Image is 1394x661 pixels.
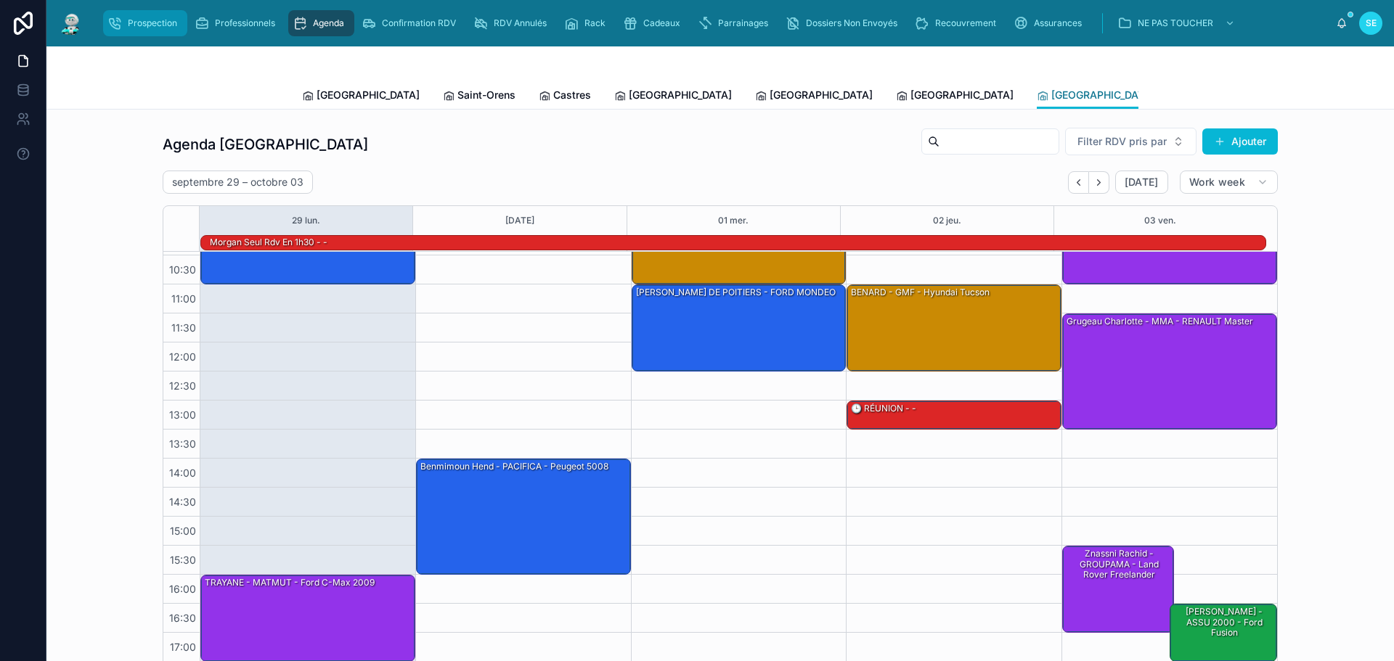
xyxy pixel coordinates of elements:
[190,10,285,36] a: Professionnels
[417,459,630,574] div: Benmimoun Hend - PACIFICA - peugeot 5008
[935,17,996,29] span: Recouvrement
[1063,314,1276,429] div: Grugeau charlotte - MMA - RENAULT Master
[166,525,200,537] span: 15:00
[933,206,961,235] button: 02 jeu.
[1065,128,1197,155] button: Select Button
[288,10,354,36] a: Agenda
[166,496,200,508] span: 14:30
[1077,134,1167,149] span: Filter RDV pris par
[166,467,200,479] span: 14:00
[382,17,456,29] span: Confirmation RDV
[443,82,515,111] a: Saint-Orens
[1115,171,1168,194] button: [DATE]
[419,460,610,473] div: Benmimoun Hend - PACIFICA - peugeot 5008
[560,10,616,36] a: Rack
[469,10,557,36] a: RDV Annulés
[896,82,1014,111] a: [GEOGRAPHIC_DATA]
[629,88,732,102] span: [GEOGRAPHIC_DATA]
[632,285,846,371] div: [PERSON_NAME] DE POITIERS - FORD MONDEO
[166,438,200,450] span: 13:30
[166,583,200,595] span: 16:00
[1138,17,1213,29] span: NE PAS TOUCHER
[1180,171,1278,194] button: Work week
[96,7,1336,39] div: scrollable content
[166,554,200,566] span: 15:30
[806,17,897,29] span: Dossiers Non Envoyés
[1034,17,1082,29] span: Assurances
[643,17,680,29] span: Cadeaux
[1065,547,1173,581] div: Znassni Rachid - GROUPAMA - Land Rover freelander
[770,88,873,102] span: [GEOGRAPHIC_DATA]
[302,82,420,111] a: [GEOGRAPHIC_DATA]
[718,17,768,29] span: Parrainages
[718,206,749,235] button: 01 mer.
[1189,176,1245,189] span: Work week
[847,401,1061,429] div: 🕒 RÉUNION - -
[1113,10,1242,36] a: NE PAS TOUCHER
[201,575,415,661] div: TRAYANE - MATMUT - Ford C-Max 2009
[163,134,368,155] h1: Agenda [GEOGRAPHIC_DATA]
[1068,171,1089,194] button: Back
[1065,315,1255,328] div: Grugeau charlotte - MMA - RENAULT Master
[755,82,873,111] a: [GEOGRAPHIC_DATA]
[505,206,534,235] button: [DATE]
[172,175,303,189] h2: septembre 29 – octobre 03
[847,285,1061,371] div: BENARD - GMF - hyundai tucson
[166,408,200,421] span: 13:00
[215,17,275,29] span: Professionnels
[1051,88,1154,102] span: [GEOGRAPHIC_DATA]
[1144,206,1176,235] button: 03 ven.
[128,17,177,29] span: Prospection
[910,88,1014,102] span: [GEOGRAPHIC_DATA]
[292,206,320,235] button: 29 lun.
[553,88,591,102] span: Castres
[614,82,732,111] a: [GEOGRAPHIC_DATA]
[166,263,200,276] span: 10:30
[1089,171,1109,194] button: Next
[208,236,329,249] div: Morgan seul rdv en 1h30 - -
[1202,128,1278,155] button: Ajouter
[457,88,515,102] span: Saint-Orens
[1366,17,1377,29] span: SE
[166,379,200,392] span: 12:30
[1037,82,1154,110] a: [GEOGRAPHIC_DATA]
[635,286,837,299] div: [PERSON_NAME] DE POITIERS - FORD MONDEO
[849,402,918,415] div: 🕒 RÉUNION - -
[1009,10,1092,36] a: Assurances
[58,12,84,35] img: App logo
[1125,176,1159,189] span: [DATE]
[693,10,778,36] a: Parrainages
[1170,604,1276,661] div: [PERSON_NAME] - ASSU 2000 - Ford fusion
[1063,546,1173,632] div: Znassni Rachid - GROUPAMA - Land Rover freelander
[619,10,690,36] a: Cadeaux
[317,88,420,102] span: [GEOGRAPHIC_DATA]
[313,17,344,29] span: Agenda
[168,321,200,334] span: 11:30
[166,641,200,653] span: 17:00
[103,10,187,36] a: Prospection
[166,350,200,363] span: 12:00
[203,576,376,589] div: TRAYANE - MATMUT - Ford C-Max 2009
[168,292,200,305] span: 11:00
[584,17,606,29] span: Rack
[166,612,200,624] span: 16:30
[357,10,466,36] a: Confirmation RDV
[781,10,908,36] a: Dossiers Non Envoyés
[539,82,591,111] a: Castres
[849,286,991,299] div: BENARD - GMF - hyundai tucson
[910,10,1006,36] a: Recouvrement
[494,17,547,29] span: RDV Annulés
[1173,605,1276,639] div: [PERSON_NAME] - ASSU 2000 - Ford fusion
[208,235,329,250] div: Morgan seul rdv en 1h30 - -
